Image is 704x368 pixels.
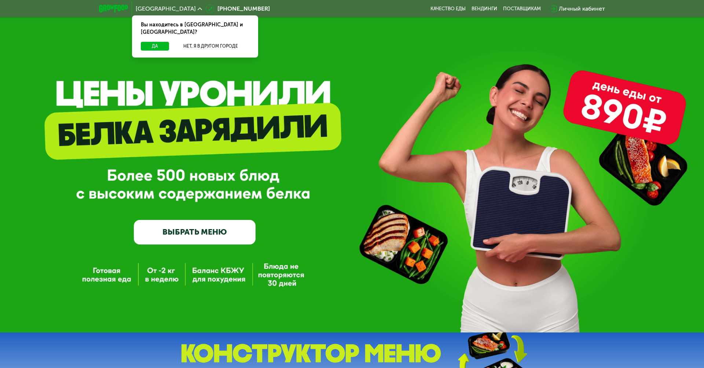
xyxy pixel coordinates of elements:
[172,42,249,51] button: Нет, я в другом городе
[136,6,196,12] span: [GEOGRAPHIC_DATA]
[559,4,605,13] div: Личный кабинет
[141,42,169,51] button: Да
[472,6,497,12] a: Вендинги
[132,15,258,42] div: Вы находитесь в [GEOGRAPHIC_DATA] и [GEOGRAPHIC_DATA]?
[503,6,541,12] div: поставщикам
[430,6,466,12] a: Качество еды
[206,4,270,13] a: [PHONE_NUMBER]
[134,220,256,244] a: ВЫБРАТЬ МЕНЮ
